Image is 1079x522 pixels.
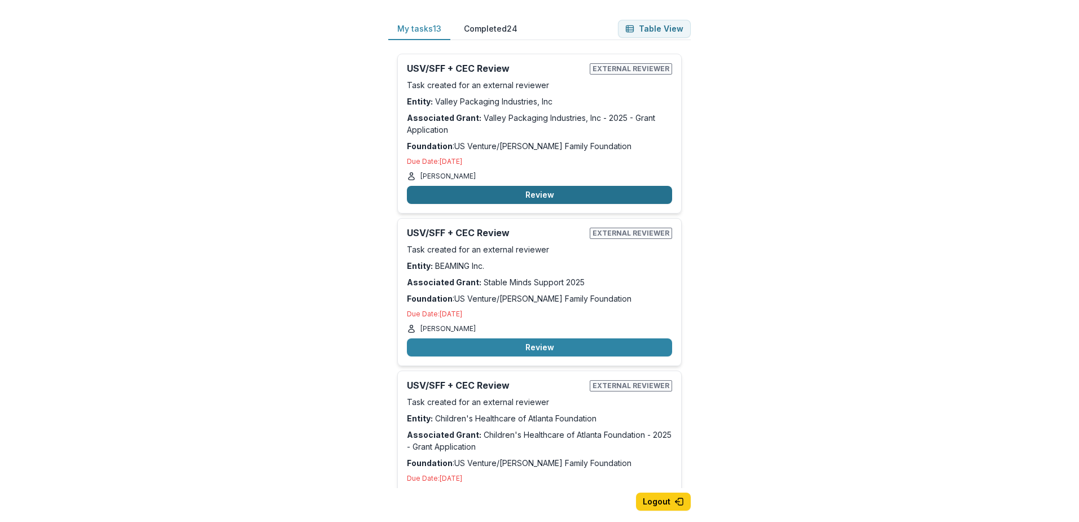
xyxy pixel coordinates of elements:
p: Children's Healthcare of Atlanta Foundation [407,412,672,424]
button: Logout [636,493,691,511]
h2: USV/SFF + CEC Review [407,380,585,391]
p: Due Date: [DATE] [407,156,672,167]
p: : US Venture/[PERSON_NAME] Family Foundation [407,293,672,304]
strong: Associated Grant: [407,277,481,287]
strong: Entity: [407,97,433,106]
button: Review [407,186,672,204]
strong: Associated Grant: [407,430,481,440]
p: : US Venture/[PERSON_NAME] Family Foundation [407,140,672,152]
p: : US Venture/[PERSON_NAME] Family Foundation [407,457,672,469]
h2: USV/SFF + CEC Review [407,228,585,238]
strong: Foundation [407,141,453,151]
p: [PERSON_NAME] [420,324,476,334]
strong: Entity: [407,414,433,423]
p: Due Date: [DATE] [407,309,672,319]
p: [PERSON_NAME] [420,488,476,498]
button: Review [407,338,672,356]
button: My tasks 13 [388,18,450,40]
h2: USV/SFF + CEC Review [407,63,585,74]
strong: Foundation [407,458,453,468]
span: External reviewer [590,228,672,239]
p: Due Date: [DATE] [407,473,672,484]
strong: Associated Grant: [407,113,481,123]
span: External reviewer [590,380,672,391]
p: Children's Healthcare of Atlanta Foundation - 2025 - Grant Application [407,429,672,453]
strong: Foundation [407,294,453,303]
span: External reviewer [590,63,672,75]
button: Completed 24 [455,18,527,40]
p: Task created for an external reviewer [407,79,672,91]
button: Table View [618,20,691,38]
strong: Entity: [407,261,433,271]
p: Task created for an external reviewer [407,396,672,408]
p: [PERSON_NAME] [420,171,476,181]
p: BEAMING Inc. [407,260,672,272]
p: Valley Packaging Industries, Inc [407,95,672,107]
p: Task created for an external reviewer [407,243,672,255]
p: Stable Minds Support 2025 [407,276,672,288]
p: Valley Packaging Industries, Inc - 2025 - Grant Application [407,112,672,136]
